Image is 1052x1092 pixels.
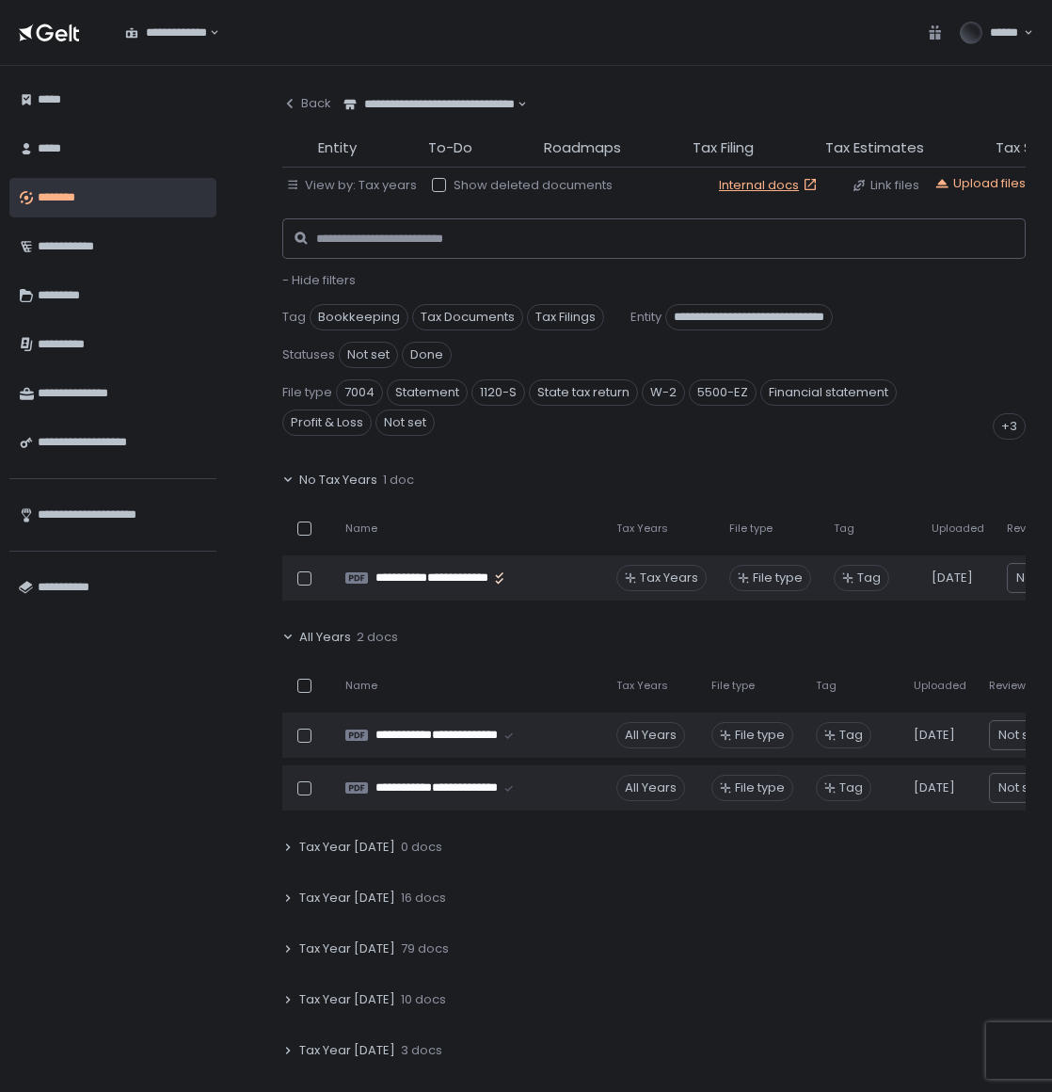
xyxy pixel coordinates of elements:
[839,727,863,744] span: Tag
[630,309,661,326] span: Entity
[711,679,755,693] span: File type
[401,940,449,957] span: 79 docs
[753,570,803,586] span: File type
[834,522,854,536] span: Tag
[345,522,377,536] span: Name
[719,177,821,194] a: Internal docs
[282,85,331,122] button: Back
[282,272,356,289] button: - Hide filters
[375,409,435,436] span: Not set
[544,137,621,159] span: Roadmaps
[529,379,638,406] span: State tax return
[816,679,837,693] span: Tag
[401,1042,442,1059] span: 3 docs
[642,379,685,406] span: W-2
[282,271,356,289] span: - Hide filters
[286,177,417,194] button: View by: Tax years
[616,775,685,801] div: All Years
[857,570,881,586] span: Tag
[693,137,754,159] span: Tax Filing
[299,839,395,856] span: Tax Year [DATE]
[914,779,955,796] span: [DATE]
[331,85,527,124] div: Search for option
[998,779,1041,797] span: Not set
[515,95,516,114] input: Search for option
[616,522,668,536] span: Tax Years
[282,384,332,401] span: File type
[689,379,757,406] span: 5500-EZ
[299,629,351,646] span: All Years
[527,304,604,330] span: Tax Filings
[357,629,398,646] span: 2 docs
[345,679,377,693] span: Name
[839,779,863,796] span: Tag
[934,175,1026,192] button: Upload files
[760,379,897,406] span: Financial statement
[282,409,372,436] span: Profit & Loss
[113,13,219,53] div: Search for option
[339,342,398,368] span: Not set
[383,472,414,489] span: 1 doc
[310,304,408,330] span: Bookkeeping
[914,679,966,693] span: Uploaded
[299,472,377,489] span: No Tax Years
[735,727,785,744] span: File type
[207,24,208,42] input: Search for option
[412,304,523,330] span: Tax Documents
[932,522,984,536] span: Uploaded
[616,679,668,693] span: Tax Years
[299,991,395,1008] span: Tax Year [DATE]
[428,137,472,159] span: To-Do
[852,177,919,194] button: Link files
[998,726,1041,745] span: Not set
[387,379,468,406] span: Statement
[282,346,335,363] span: Statuses
[401,991,446,1008] span: 10 docs
[640,570,698,586] span: Tax Years
[299,890,395,907] span: Tax Year [DATE]
[401,890,446,907] span: 16 docs
[993,413,1026,440] div: +3
[299,940,395,957] span: Tax Year [DATE]
[318,137,357,159] span: Entity
[282,309,306,326] span: Tag
[616,722,685,748] div: All Years
[336,379,383,406] span: 7004
[282,95,331,112] div: Back
[471,379,525,406] span: 1120-S
[729,522,773,536] span: File type
[402,342,452,368] span: Done
[914,727,955,744] span: [DATE]
[401,839,442,856] span: 0 docs
[735,779,785,796] span: File type
[932,570,973,586] span: [DATE]
[825,137,924,159] span: Tax Estimates
[299,1042,395,1059] span: Tax Year [DATE]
